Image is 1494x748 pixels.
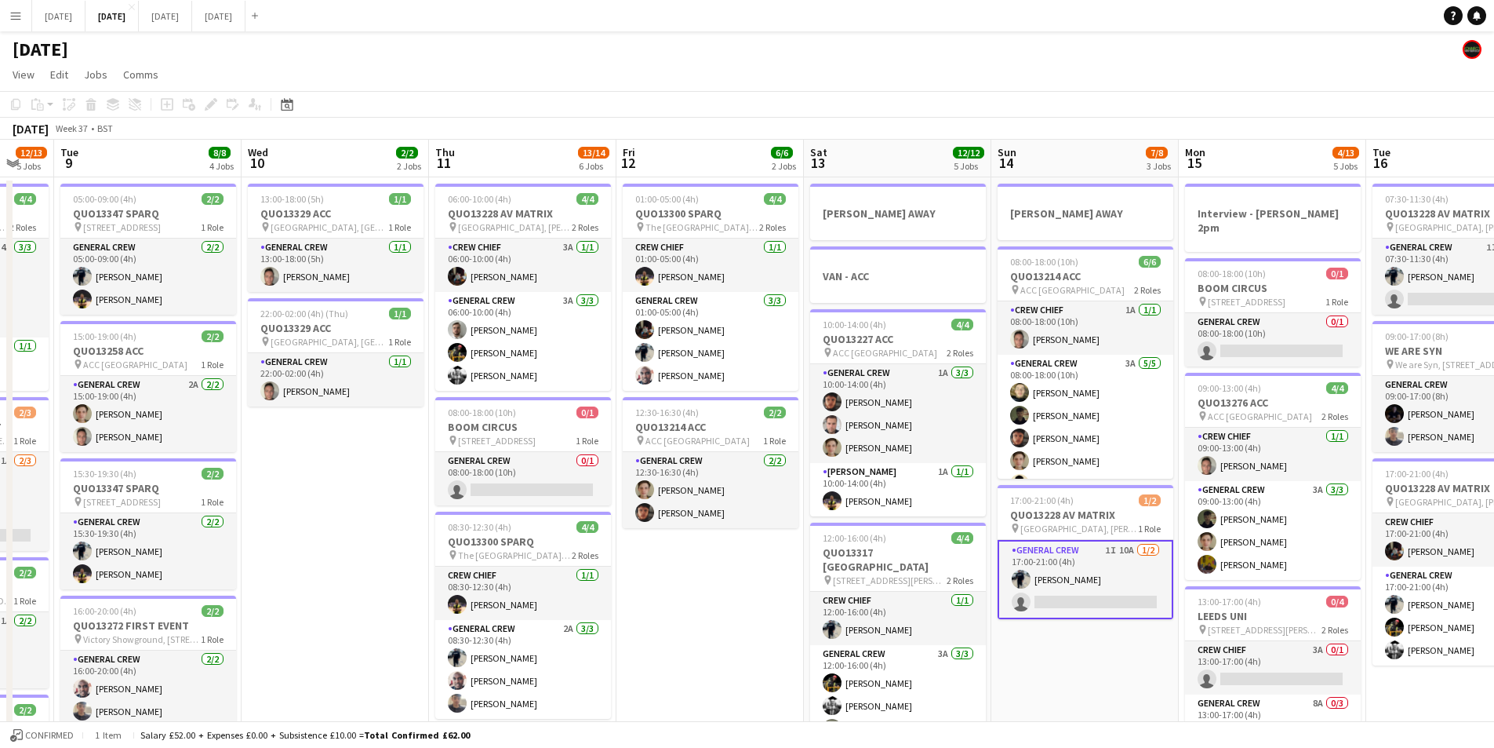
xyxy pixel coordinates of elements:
[123,68,158,82] span: Comms
[50,68,68,82] span: Edit
[8,727,76,744] button: Confirmed
[192,1,245,31] button: [DATE]
[13,121,49,137] div: [DATE]
[13,38,68,61] h1: [DATE]
[84,68,107,82] span: Jobs
[13,68,35,82] span: View
[117,64,165,85] a: Comms
[1463,40,1481,59] app-user-avatar: KONNECT HQ
[85,1,139,31] button: [DATE]
[44,64,75,85] a: Edit
[140,729,470,741] div: Salary £52.00 + Expenses £0.00 + Subsistence £10.00 =
[6,64,41,85] a: View
[32,1,85,31] button: [DATE]
[89,729,127,741] span: 1 item
[78,64,114,85] a: Jobs
[25,730,74,741] span: Confirmed
[364,729,470,741] span: Total Confirmed £62.00
[52,122,91,134] span: Week 37
[139,1,192,31] button: [DATE]
[97,122,113,134] div: BST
